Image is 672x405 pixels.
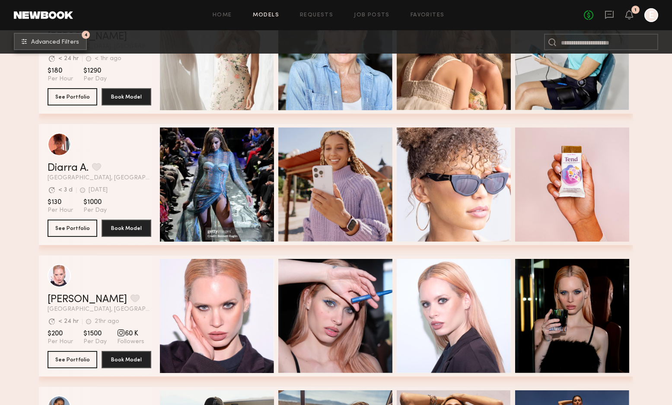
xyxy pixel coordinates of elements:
span: $180 [48,67,73,75]
span: Per Hour [48,75,73,83]
div: < 24 hr [58,56,79,62]
span: [GEOGRAPHIC_DATA], [GEOGRAPHIC_DATA] [48,175,151,181]
span: $1290 [83,67,107,75]
span: Followers [117,338,144,346]
a: Diarra A. [48,163,89,173]
span: 60 K [117,329,144,338]
span: 4 [84,33,88,37]
span: $1000 [83,198,107,207]
a: Favorites [411,13,445,18]
a: Job Posts [354,13,390,18]
button: Book Model [102,351,151,368]
div: < 24 hr [58,319,79,325]
span: $1500 [83,329,107,338]
span: Per Hour [48,207,73,214]
a: [PERSON_NAME] [48,294,127,305]
div: [DATE] [89,187,108,193]
div: < 3 d [58,187,73,193]
a: Models [253,13,279,18]
button: Book Model [102,88,151,105]
span: Per Day [83,207,107,214]
div: < 1hr ago [95,56,121,62]
button: See Portfolio [48,220,97,237]
a: E [644,8,658,22]
span: Advanced Filters [31,39,79,45]
span: $200 [48,329,73,338]
span: Per Day [83,75,107,83]
span: $130 [48,198,73,207]
button: See Portfolio [48,351,97,368]
span: [GEOGRAPHIC_DATA], [GEOGRAPHIC_DATA] [48,306,151,313]
button: See Portfolio [48,88,97,105]
div: 1 [634,8,637,13]
div: 21hr ago [95,319,119,325]
span: Per Hour [48,338,73,346]
span: Per Day [83,338,107,346]
button: 4Advanced Filters [14,33,87,50]
a: Home [213,13,232,18]
a: Requests [300,13,333,18]
button: Book Model [102,220,151,237]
